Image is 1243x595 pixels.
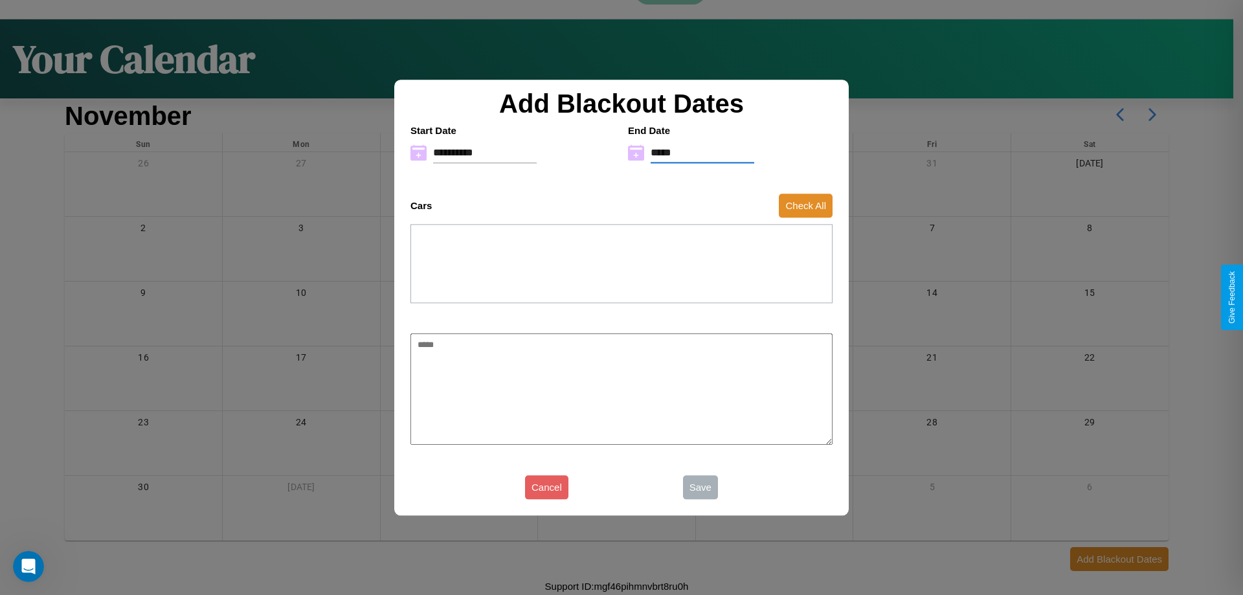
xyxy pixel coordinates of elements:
[13,551,44,582] iframe: Intercom live chat
[404,89,839,118] h2: Add Blackout Dates
[779,194,833,218] button: Check All
[1227,271,1237,324] div: Give Feedback
[525,475,568,499] button: Cancel
[410,125,615,136] h4: Start Date
[628,125,833,136] h4: End Date
[683,475,718,499] button: Save
[410,200,432,211] h4: Cars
